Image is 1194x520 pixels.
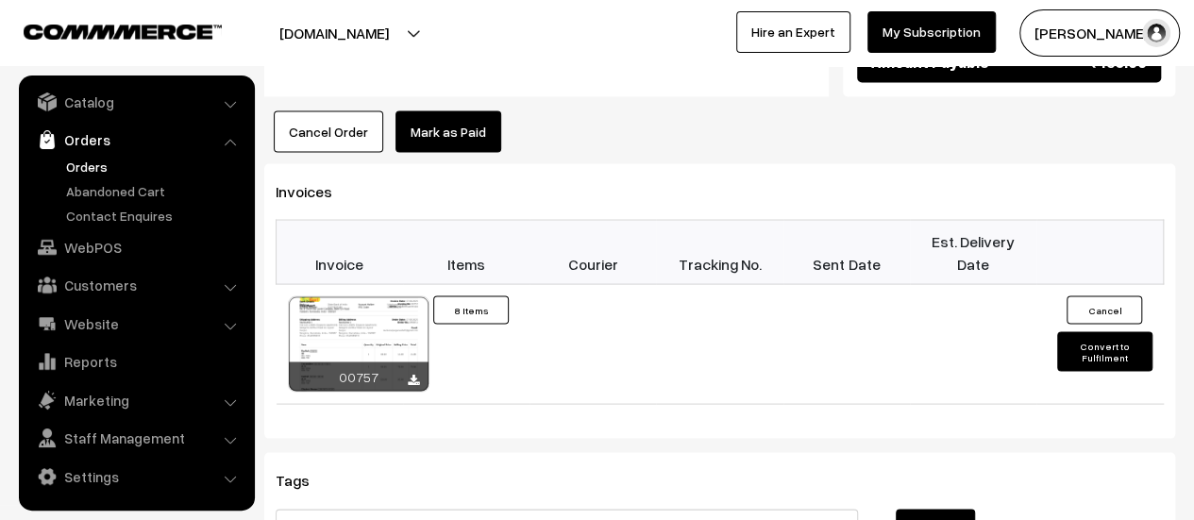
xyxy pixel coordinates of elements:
a: Settings [24,460,248,494]
a: Staff Management [24,421,248,455]
a: Orders [61,157,248,176]
a: My Subscription [867,11,996,53]
a: COMMMERCE [24,19,189,42]
a: Mark as Paid [395,110,501,152]
a: Website [24,307,248,341]
th: Invoice [277,220,403,284]
a: Customers [24,268,248,302]
a: Abandoned Cart [61,181,248,201]
span: Tags [276,470,332,489]
th: Sent Date [783,220,910,284]
a: Hire an Expert [736,11,850,53]
img: user [1142,19,1170,47]
button: Cancel [1067,295,1142,324]
img: COMMMERCE [24,25,222,39]
a: Contact Enquires [61,206,248,226]
button: 8 Items [433,295,509,324]
a: Marketing [24,383,248,417]
span: Invoices [276,181,355,200]
a: Reports [24,344,248,378]
th: Courier [530,220,656,284]
button: Cancel Order [274,110,383,152]
a: Orders [24,123,248,157]
button: [PERSON_NAME] [1019,9,1180,57]
a: WebPOS [24,230,248,264]
button: Convert to Fulfilment [1057,331,1152,371]
th: Items [403,220,530,284]
button: [DOMAIN_NAME] [213,9,455,57]
th: Est. Delivery Date [910,220,1036,284]
th: Tracking No. [656,220,782,284]
a: Catalog [24,85,248,119]
div: 00757 [289,361,429,391]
